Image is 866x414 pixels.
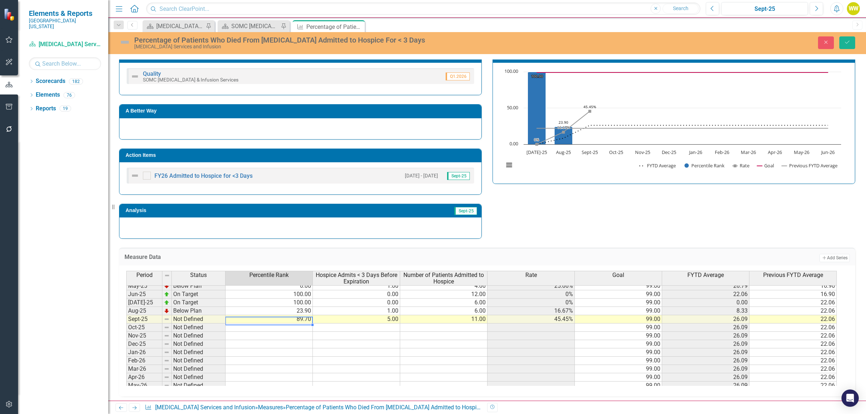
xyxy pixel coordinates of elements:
td: Jun-25 [126,290,162,299]
td: 26.09 [662,373,749,382]
text: Dec-25 [662,149,676,155]
td: 99.00 [575,315,662,323]
span: FYTD Average [687,272,724,278]
img: zOikAAAAAElFTkSuQmCC [164,291,170,297]
td: 6.00 [400,307,487,315]
td: 1.00 [313,307,400,315]
td: 99.00 [575,323,662,332]
td: 22.06 [749,332,837,340]
td: 22.06 [749,315,837,323]
td: 99.00 [575,290,662,299]
button: Show Percentile Rank [685,162,725,169]
img: 8DAGhfEEPCf229AAAAAElFTkSuQmCC [164,273,170,278]
span: Percentile Rank [249,272,289,278]
img: 8DAGhfEEPCf229AAAAAElFTkSuQmCC [164,366,170,372]
td: 99.00 [575,382,662,390]
td: Not Defined [172,365,226,373]
td: 22.06 [749,373,837,382]
td: 22.06 [662,290,749,299]
text: Sept-25 [582,149,598,155]
a: Scorecards [36,77,65,85]
div: WW [847,2,860,15]
td: Not Defined [172,340,226,348]
td: 100.00 [226,299,313,307]
td: Feb-26 [126,357,162,365]
td: Not Defined [172,357,226,365]
a: [MEDICAL_DATA] Services and Infusion [29,40,101,49]
td: 0% [487,290,575,299]
text: 0% [534,137,539,142]
td: [DATE]-25 [126,299,162,307]
div: Percentage of Patients Who Died From [MEDICAL_DATA] Admitted to Hospice For < 3 Days [134,36,536,44]
td: 22.06 [749,323,837,332]
a: SOMC [MEDICAL_DATA] & Infusion Services Summary Page [219,22,279,31]
td: 89.70 [226,315,313,323]
a: Elements [36,91,60,99]
a: [MEDICAL_DATA] Services and Infusion [155,404,255,411]
td: Not Defined [172,373,226,382]
td: Sept-25 [126,315,162,323]
img: zOikAAAAAElFTkSuQmCC [164,300,170,305]
h3: Analysis [126,208,291,213]
span: Number of Patients Admitted to Hospice [402,272,486,285]
text: 100.00 [531,74,543,79]
div: Chart. Highcharts interactive chart. [500,68,848,176]
button: Sept-25 [721,2,808,15]
span: Hospice Admits < 3 Days Before Expiration [314,272,398,285]
td: 100.00 [226,290,313,299]
td: 26.09 [662,348,749,357]
span: Previous FYTD Average [763,272,823,278]
img: Not Defined [119,36,131,48]
div: [MEDICAL_DATA] Services and Infusion Dashboard [156,22,204,31]
td: 26.09 [662,365,749,373]
button: View chart menu, Chart [504,160,514,170]
text: Apr-26 [768,149,782,155]
td: 99.00 [575,299,662,307]
td: Apr-26 [126,373,162,382]
span: Elements & Reports [29,9,101,18]
td: 22.06 [749,307,837,315]
td: 26.09 [662,340,749,348]
a: Quality [143,70,161,77]
a: [MEDICAL_DATA] Services and Infusion Dashboard [144,22,204,31]
text: Mar-26 [741,149,756,155]
path: Sept-25, 45.45454545. Rate. [589,110,591,113]
small: [DATE] - [DATE] [405,172,438,179]
td: Dec-25 [126,340,162,348]
path: Jul-25, 100. Percentile Rank. [528,72,546,145]
td: 26.09 [662,382,749,390]
div: 76 [64,92,75,98]
img: ClearPoint Strategy [4,8,17,21]
div: SOMC [MEDICAL_DATA] & Infusion Services Summary Page [231,22,279,31]
td: 0.00 [313,299,400,307]
td: 99.00 [575,332,662,340]
div: Percentage of Patients Who Died From [MEDICAL_DATA] Admitted to Hospice For < 3 Days [286,404,516,411]
td: 8.33 [662,307,749,315]
td: 0.00 [662,299,749,307]
td: 5.00 [313,315,400,323]
img: Not Defined [131,171,139,180]
g: Percentile Rank, series 2 of 5. Bar series with 12 bars. [528,72,828,145]
span: Sept-25 [447,172,470,180]
h3: Measure Data [124,254,520,260]
h3: A Better Way [126,108,478,114]
td: May-26 [126,382,162,390]
h3: Action Items [126,153,478,158]
button: Show Goal [757,162,774,169]
text: 45.45% [583,104,596,109]
td: 12.00 [400,290,487,299]
span: Sept-25 [454,207,477,215]
td: 22.06 [749,340,837,348]
img: 8DAGhfEEPCf229AAAAAElFTkSuQmCC [164,341,170,347]
td: Not Defined [172,315,226,323]
td: 99.00 [575,348,662,357]
div: » » [145,404,482,412]
td: Not Defined [172,332,226,340]
text: 16.67% [557,125,570,130]
td: Not Defined [172,382,226,390]
td: 26.09 [662,323,749,332]
div: 182 [69,78,83,84]
text: 100.00 [504,68,518,74]
td: Oct-25 [126,323,162,332]
div: Open Intercom Messenger [841,389,859,407]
